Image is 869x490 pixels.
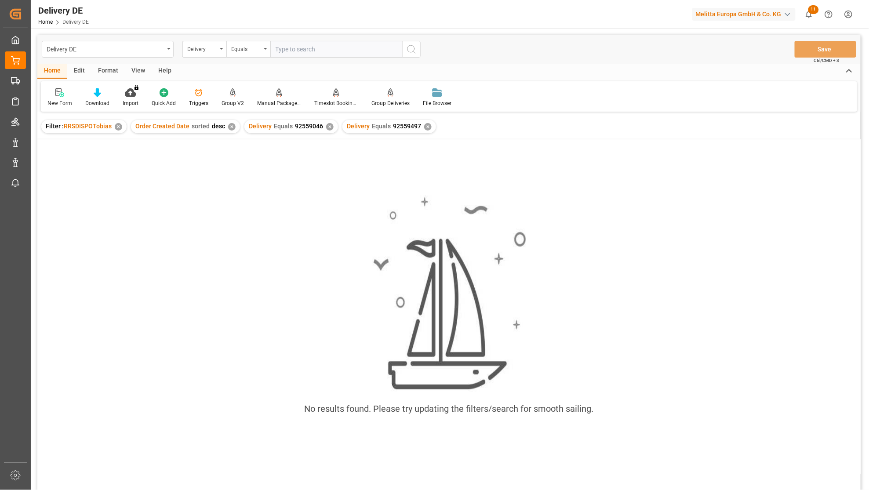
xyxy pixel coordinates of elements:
div: Timeslot Booking Report [314,99,358,107]
div: Delivery DE [38,4,89,17]
div: ✕ [115,123,122,131]
div: New Form [47,99,72,107]
div: Edit [67,64,91,79]
span: 92559046 [295,123,323,130]
button: show 11 new notifications [799,4,819,24]
div: ✕ [228,123,236,131]
input: Type to search [270,41,402,58]
img: smooth_sailing.jpeg [372,196,526,392]
div: Format [91,64,125,79]
div: No results found. Please try updating the filters/search for smooth sailing. [305,402,594,415]
span: Delivery [249,123,272,130]
div: View [125,64,152,79]
span: 11 [808,5,819,14]
span: Ctrl/CMD + S [814,57,840,64]
div: Melitta Europa GmbH & Co. KG [692,8,796,21]
div: Equals [231,43,261,53]
div: Quick Add [152,99,176,107]
button: open menu [182,41,226,58]
span: 92559497 [393,123,421,130]
button: open menu [42,41,174,58]
div: File Browser [423,99,451,107]
div: Help [152,64,178,79]
span: sorted [192,123,210,130]
div: Group V2 [222,99,244,107]
span: Delivery [347,123,370,130]
div: ✕ [424,123,432,131]
div: Group Deliveries [371,99,410,107]
span: Order Created Date [135,123,189,130]
span: Equals [274,123,293,130]
span: RRSDISPOTobias [64,123,112,130]
button: Save [795,41,856,58]
span: Equals [372,123,391,130]
div: Manual Package TypeDetermination [257,99,301,107]
div: Home [37,64,67,79]
div: Delivery DE [47,43,164,54]
span: desc [212,123,225,130]
div: Download [85,99,109,107]
a: Home [38,19,53,25]
button: open menu [226,41,270,58]
button: Help Center [819,4,839,24]
div: Triggers [189,99,208,107]
span: Filter : [46,123,64,130]
div: ✕ [326,123,334,131]
button: search button [402,41,421,58]
div: Delivery [187,43,217,53]
button: Melitta Europa GmbH & Co. KG [692,6,799,22]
